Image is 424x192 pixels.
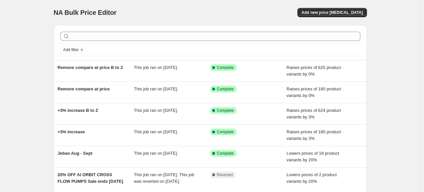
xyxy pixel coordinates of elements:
[217,151,234,156] span: Complete
[297,8,367,17] button: Add new price [MEDICAL_DATA]
[58,129,85,134] span: +3% increase
[217,86,234,92] span: Complete
[134,172,194,184] span: This job ran on [DATE]. This job was reverted on [DATE].
[58,172,123,184] span: 20% OFF AI ORBIT CROSS FLOW PUMPS Sale ends [DATE]
[63,47,79,52] span: Add filter
[287,151,339,162] span: Lowers prices of 18 product variants by 20%
[134,65,178,70] span: This job ran on [DATE].
[217,172,233,177] span: Reverted
[58,108,98,113] span: +3% increase B to Z
[217,108,234,113] span: Complete
[217,129,234,135] span: Complete
[287,86,341,98] span: Raises prices of 180 product variants by 0%
[60,46,87,54] button: Add filter
[134,151,178,156] span: This job ran on [DATE].
[287,65,341,77] span: Raises prices of 625 product variants by 0%
[287,172,337,184] span: Lowers prices of 2 product variants by 20%
[217,65,234,70] span: Complete
[287,129,341,141] span: Raises prices of 180 product variants by 3%
[134,86,178,91] span: This job ran on [DATE].
[134,129,178,134] span: This job ran on [DATE].
[58,86,110,91] span: Remove compare at price
[58,65,123,70] span: Remove compare at price B to Z
[54,9,117,16] span: NA Bulk Price Editor
[287,108,341,119] span: Raises prices of 624 product variants by 3%
[58,151,93,156] span: Jebao Aug - Sept
[134,108,178,113] span: This job ran on [DATE].
[301,10,363,15] span: Add new price [MEDICAL_DATA]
